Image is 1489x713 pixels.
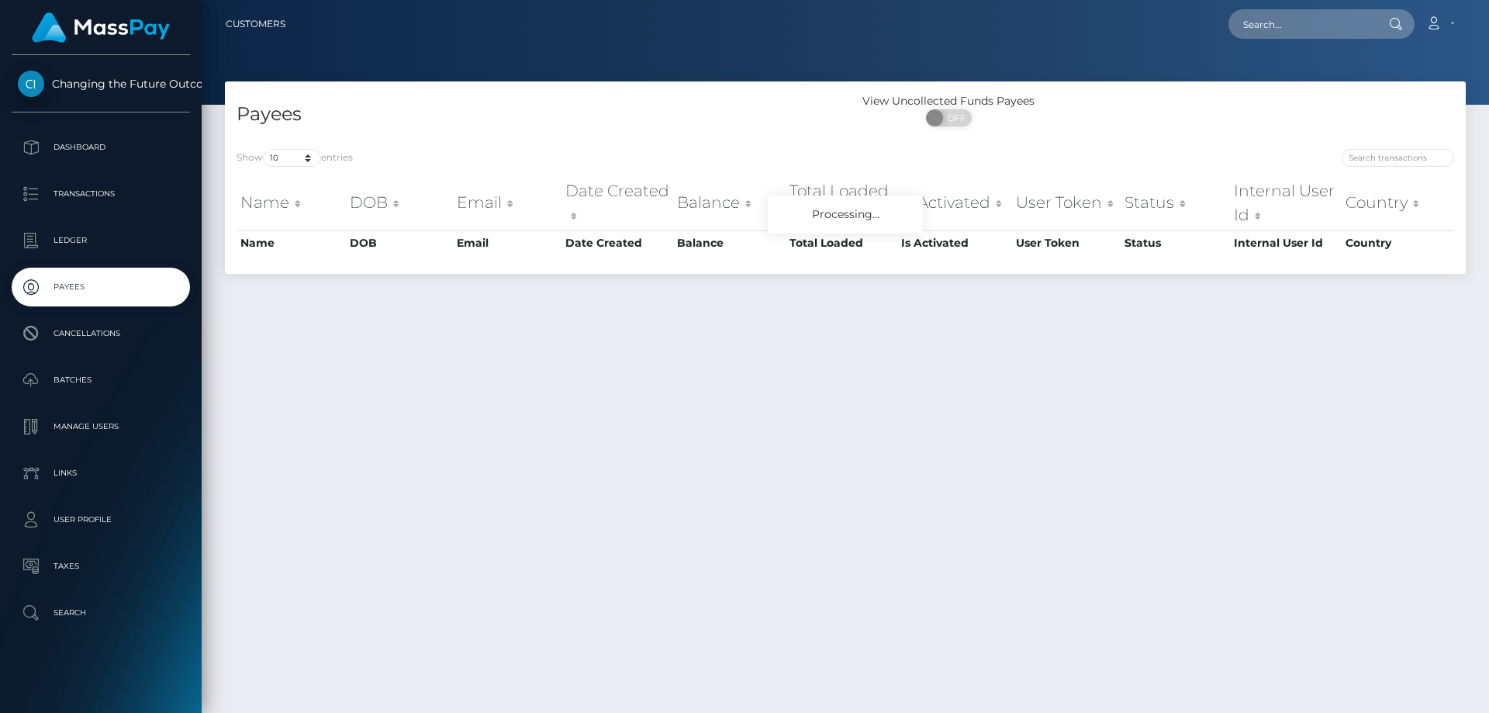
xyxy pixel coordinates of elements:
a: Manage Users [12,407,190,446]
th: Country [1342,175,1454,230]
div: Processing... [768,196,923,234]
th: Total Loaded [786,230,897,255]
th: Email [453,175,561,230]
p: User Profile [18,508,184,531]
div: View Uncollected Funds Payees [845,93,1052,109]
img: MassPay Logo [32,12,170,43]
input: Search transactions [1342,149,1454,167]
select: Showentries [263,149,321,167]
th: Is Activated [897,230,1012,255]
th: User Token [1012,230,1121,255]
p: Taxes [18,555,184,578]
p: Batches [18,369,184,392]
a: Transactions [12,175,190,213]
th: DOB [346,175,453,230]
p: Payees [18,275,184,299]
a: Links [12,454,190,493]
input: Search... [1228,9,1374,39]
th: Balance [673,175,786,230]
th: Balance [673,230,786,255]
th: Status [1121,175,1230,230]
th: Internal User Id [1230,230,1342,255]
th: Total Loaded [786,175,897,230]
a: Customers [226,8,285,40]
p: Ledger [18,229,184,252]
h4: Payees [237,101,834,128]
p: Cancellations [18,322,184,345]
th: Date Created [561,230,674,255]
th: User Token [1012,175,1121,230]
img: Changing the Future Outcome Inc [18,71,44,97]
a: Dashboard [12,128,190,167]
a: Payees [12,268,190,306]
a: Ledger [12,221,190,260]
a: Search [12,594,190,632]
span: OFF [935,109,973,126]
th: Country [1342,230,1454,255]
th: Email [453,230,561,255]
a: Taxes [12,547,190,586]
th: Internal User Id [1230,175,1342,230]
label: Show entries [237,149,353,167]
p: Search [18,601,184,625]
p: Links [18,462,184,485]
th: Name [237,175,346,230]
th: Date Created [561,175,674,230]
p: Transactions [18,182,184,206]
a: Batches [12,361,190,400]
a: User Profile [12,500,190,539]
th: Name [237,230,346,255]
span: Changing the Future Outcome Inc [12,77,190,91]
th: Status [1121,230,1230,255]
p: Manage Users [18,415,184,438]
th: Is Activated [897,175,1012,230]
p: Dashboard [18,136,184,159]
a: Cancellations [12,314,190,353]
th: DOB [346,230,453,255]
